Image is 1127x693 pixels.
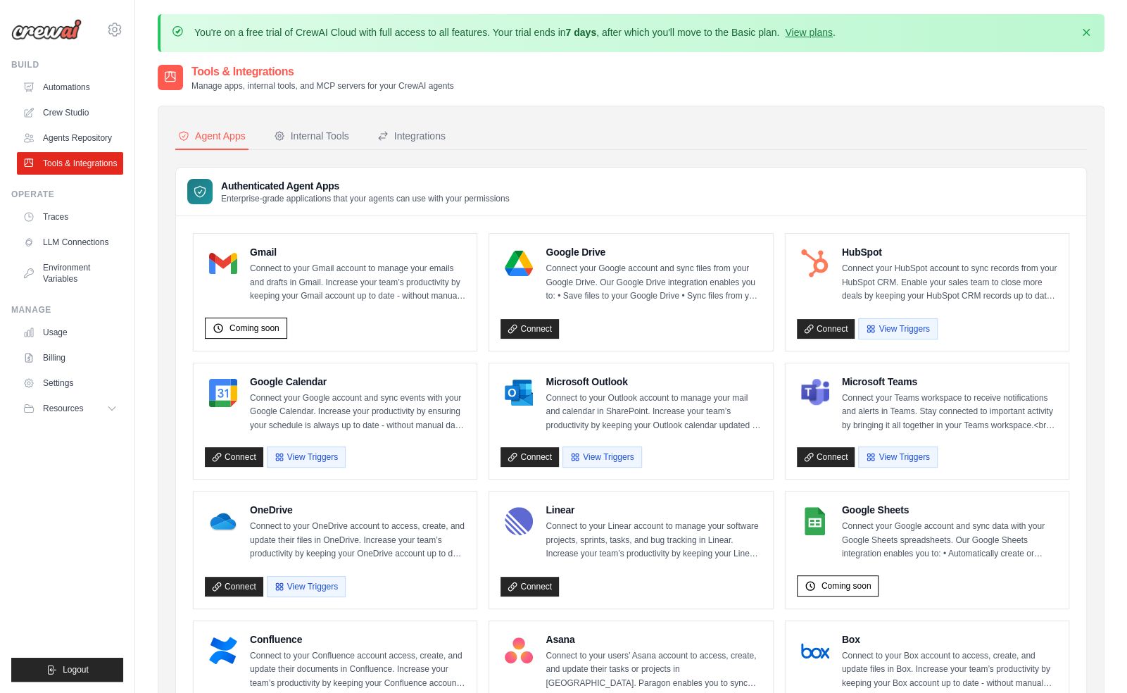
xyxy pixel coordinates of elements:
button: View Triggers [267,576,346,597]
h4: Gmail [250,245,465,259]
p: Connect your Google account and sync files from your Google Drive. Our Google Drive integration e... [546,262,761,304]
button: View Triggers [267,447,346,468]
a: Billing [17,346,123,369]
p: Connect to your Linear account to manage your software projects, sprints, tasks, and bug tracking... [546,520,761,561]
h4: Linear [546,503,761,517]
button: Internal Tools [271,123,352,150]
h4: Google Drive [546,245,761,259]
h4: Confluence [250,632,465,647]
img: Logo [11,19,82,40]
span: Resources [43,403,83,414]
a: Usage [17,321,123,344]
h4: Box [842,632,1057,647]
img: Microsoft Teams Logo [801,379,829,407]
div: Manage [11,304,123,316]
a: Connect [205,577,263,597]
a: Connect [797,447,855,467]
p: Connect to your Outlook account to manage your mail and calendar in SharePoint. Increase your tea... [546,392,761,433]
h4: Google Sheets [842,503,1057,517]
button: Integrations [374,123,448,150]
img: Google Calendar Logo [209,379,237,407]
p: Enterprise-grade applications that your agents can use with your permissions [221,193,510,204]
button: View Triggers [858,318,937,339]
img: Confluence Logo [209,637,237,665]
p: Connect to your users’ Asana account to access, create, and update their tasks or projects in [GE... [546,649,761,691]
a: Connect [500,447,559,467]
a: Connect [205,447,263,467]
button: View Triggers [562,447,641,468]
h3: Authenticated Agent Apps [221,179,510,193]
img: OneDrive Logo [209,507,237,535]
div: Build [11,59,123,70]
img: Gmail Logo [209,249,237,277]
div: Internal Tools [274,129,349,143]
button: View Triggers [858,447,937,468]
img: Google Sheets Logo [801,507,829,535]
a: Settings [17,372,123,394]
h4: Microsoft Outlook [546,375,761,389]
p: Connect to your Confluence account access, create, and update their documents in Confluence. Incr... [250,649,465,691]
div: Operate [11,189,123,200]
button: Resources [17,397,123,420]
a: Connect [500,319,559,339]
span: Logout [63,664,89,675]
h4: Google Calendar [250,375,465,389]
a: View plans [785,27,832,38]
button: Agent Apps [175,123,248,150]
img: Linear Logo [505,507,533,535]
p: Connect your Google account and sync data with your Google Sheets spreadsheets. Our Google Sheets... [842,520,1057,561]
p: Manage apps, internal tools, and MCP servers for your CrewAI agents [191,80,454,92]
a: Traces [17,206,123,228]
p: You're on a free trial of CrewAI Cloud with full access to all features. Your trial ends in , aft... [194,25,836,39]
a: Automations [17,76,123,99]
h4: Microsoft Teams [842,375,1057,389]
a: Crew Studio [17,101,123,124]
h2: Tools & Integrations [191,63,454,80]
a: Tools & Integrations [17,152,123,175]
img: Google Drive Logo [505,249,533,277]
img: HubSpot Logo [801,249,829,277]
span: Coming soon [229,323,279,334]
div: Integrations [377,129,446,143]
a: Connect [797,319,855,339]
a: LLM Connections [17,231,123,254]
p: Connect to your Gmail account to manage your emails and drafts in Gmail. Increase your team’s pro... [250,262,465,304]
p: Connect to your OneDrive account to access, create, and update their files in OneDrive. Increase ... [250,520,465,561]
p: Connect your Google account and sync events with your Google Calendar. Increase your productivity... [250,392,465,433]
h4: OneDrive [250,503,465,517]
p: Connect to your Box account to access, create, and update files in Box. Increase your team’s prod... [842,649,1057,691]
h4: HubSpot [842,245,1057,259]
img: Asana Logo [505,637,533,665]
span: Coming soon [821,580,871,592]
a: Agents Repository [17,127,123,149]
h4: Asana [546,632,761,647]
strong: 7 days [565,27,596,38]
a: Environment Variables [17,256,123,290]
img: Microsoft Outlook Logo [505,379,533,407]
img: Box Logo [801,637,829,665]
p: Connect your HubSpot account to sync records from your HubSpot CRM. Enable your sales team to clo... [842,262,1057,304]
button: Logout [11,658,123,682]
p: Connect your Teams workspace to receive notifications and alerts in Teams. Stay connected to impo... [842,392,1057,433]
div: Agent Apps [178,129,246,143]
a: Connect [500,577,559,597]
